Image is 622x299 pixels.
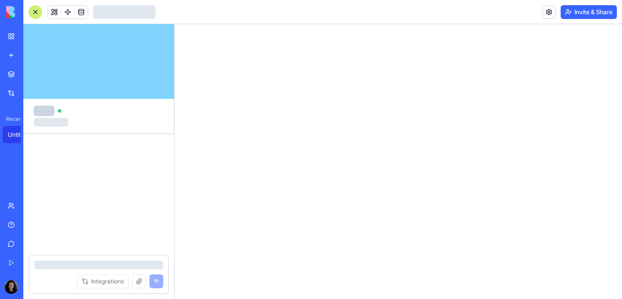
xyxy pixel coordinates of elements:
span: Recent [3,116,21,123]
button: Invite & Share [561,5,617,19]
div: Untitled App [8,130,32,139]
img: logo [6,6,60,18]
a: Untitled App [3,126,37,143]
img: ACg8ocKQv4e80Z1FjBlIy92cBwAyKl6_e3gT_yiDJpttAYU2d-geccE=s96-c [4,280,18,294]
